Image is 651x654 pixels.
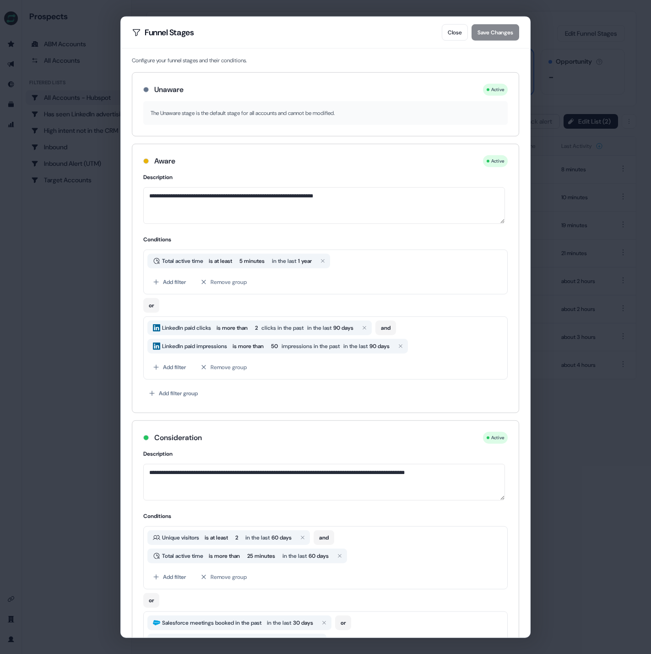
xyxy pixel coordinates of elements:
button: Close [442,24,468,41]
span: in the last [307,323,331,332]
button: or [143,593,159,607]
span: HubSpot meetings booked in the past [160,636,258,645]
button: and [314,530,334,545]
span: 25 minutes [247,551,275,560]
span: LinkedIn paid impressions [160,342,229,351]
span: Total active time [160,551,205,560]
span: Unique visitors [160,533,201,542]
span: 5 minutes [239,256,265,266]
h3: Unaware [154,84,184,95]
button: or [335,615,351,630]
span: 2 [255,323,258,332]
span: Salesforce meetings booked in the past [160,618,263,627]
h4: Description [143,449,508,458]
p: The Unaware stage is the default stage for all accounts and cannot be modified. [151,109,500,118]
span: Active [491,86,505,94]
span: LinkedIn paid clicks [160,323,213,332]
p: Configure your funnel stages and their conditions. [132,56,519,65]
span: in the last [262,636,288,645]
span: in the last [282,551,309,560]
button: Add filter [147,274,191,290]
h3: Aware [154,156,175,167]
span: in the last [267,618,293,627]
button: Remove group [195,359,252,376]
button: Add filter [147,359,191,376]
span: in the last [343,342,368,351]
button: and [375,321,396,335]
h4: Conditions [143,235,508,244]
h2: Funnel Stages [132,28,194,37]
button: or [143,298,159,313]
span: in the last [272,256,298,266]
h4: Description [143,173,508,182]
button: Add filter [147,568,191,585]
span: in the last [245,533,271,542]
span: 50 [271,342,278,351]
span: clicks in the past [261,323,304,332]
h4: Conditions [143,511,508,520]
span: Active [491,434,505,442]
span: impressions in the past [282,342,340,351]
button: Add filter group [143,385,203,402]
span: Active [491,157,505,165]
button: Remove group [195,274,252,290]
span: 2 [235,533,238,542]
span: Total active time [160,256,205,266]
h3: Consideration [154,432,202,443]
button: Remove group [195,568,252,585]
